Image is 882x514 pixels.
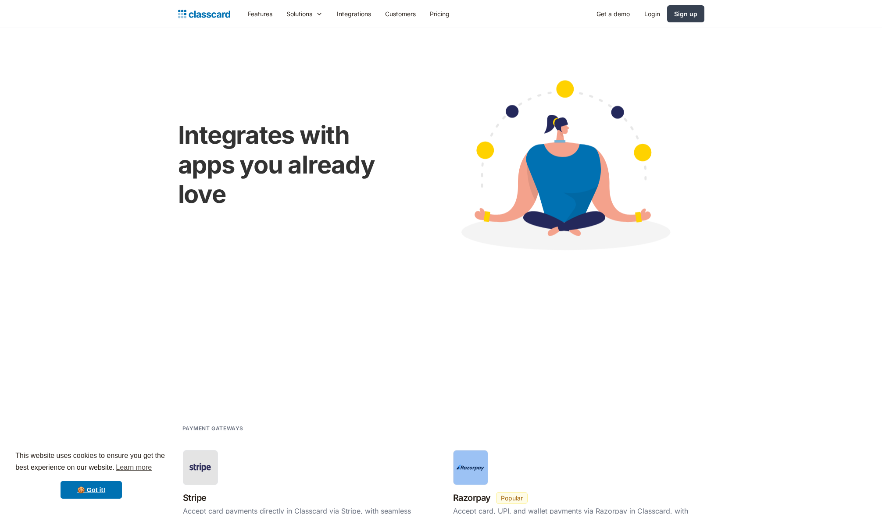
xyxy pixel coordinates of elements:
[61,481,122,499] a: dismiss cookie message
[330,4,378,24] a: Integrations
[241,4,279,24] a: Features
[637,4,667,24] a: Login
[423,4,457,24] a: Pricing
[674,9,697,18] div: Sign up
[423,63,704,273] img: Cartoon image showing connected apps
[182,424,244,432] h2: Payment gateways
[186,461,214,474] img: Stripe
[7,442,175,507] div: cookieconsent
[453,490,491,506] h3: Razorpay
[178,121,406,209] h1: Integrates with apps you already love
[279,4,330,24] div: Solutions
[667,5,704,22] a: Sign up
[286,9,312,18] div: Solutions
[178,8,230,20] a: home
[114,461,153,474] a: learn more about cookies
[457,464,485,471] img: Razorpay
[183,490,207,506] h3: Stripe
[15,450,167,474] span: This website uses cookies to ensure you get the best experience on our website.
[589,4,637,24] a: Get a demo
[378,4,423,24] a: Customers
[501,493,523,503] div: Popular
